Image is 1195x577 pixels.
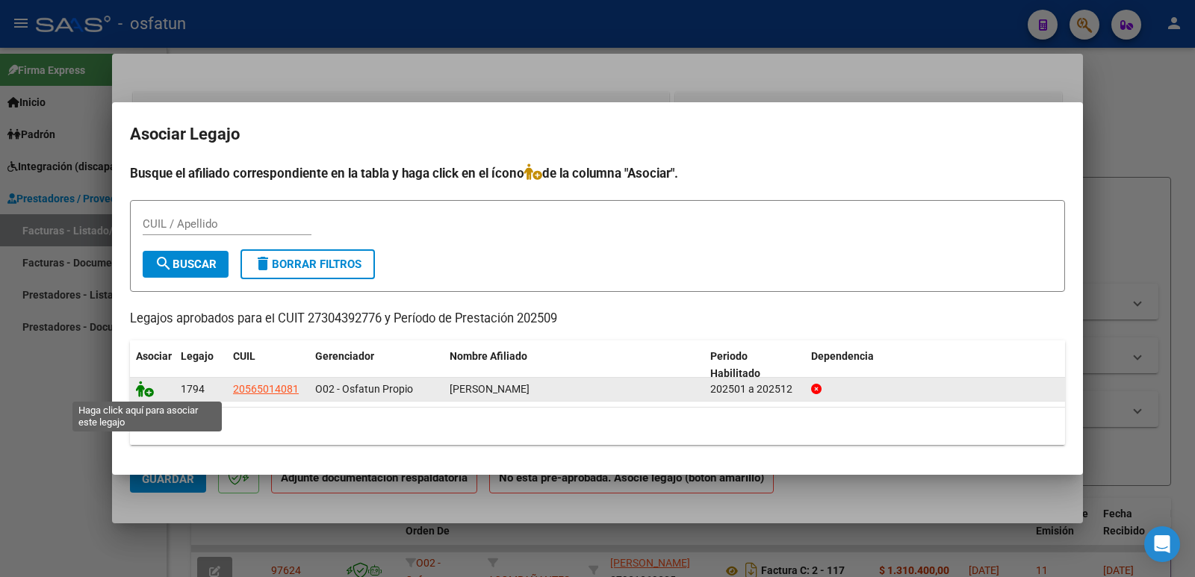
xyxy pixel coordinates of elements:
datatable-header-cell: Nombre Afiliado [444,340,704,390]
datatable-header-cell: Asociar [130,340,175,390]
datatable-header-cell: Legajo [175,340,227,390]
div: 1 registros [130,408,1065,445]
p: Legajos aprobados para el CUIT 27304392776 y Período de Prestación 202509 [130,310,1065,328]
datatable-header-cell: Periodo Habilitado [704,340,805,390]
span: 1794 [181,383,205,395]
span: Gerenciador [315,350,374,362]
mat-icon: delete [254,255,272,272]
span: Buscar [155,258,217,271]
div: Open Intercom Messenger [1144,526,1180,562]
datatable-header-cell: Dependencia [805,340,1066,390]
span: Dependencia [811,350,874,362]
span: CUIL [233,350,255,362]
datatable-header-cell: Gerenciador [309,340,444,390]
h2: Asociar Legajo [130,120,1065,149]
span: O02 - Osfatun Propio [315,383,413,395]
button: Buscar [143,251,229,278]
span: Periodo Habilitado [710,350,760,379]
button: Borrar Filtros [240,249,375,279]
mat-icon: search [155,255,173,272]
span: Asociar [136,350,172,362]
span: 20565014081 [233,383,299,395]
datatable-header-cell: CUIL [227,340,309,390]
h4: Busque el afiliado correspondiente en la tabla y haga click en el ícono de la columna "Asociar". [130,163,1065,183]
span: RAMIREZ BAIRON SAHIR [450,383,530,395]
span: Borrar Filtros [254,258,361,271]
span: Legajo [181,350,214,362]
span: Nombre Afiliado [450,350,527,362]
div: 202501 a 202512 [710,381,799,398]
